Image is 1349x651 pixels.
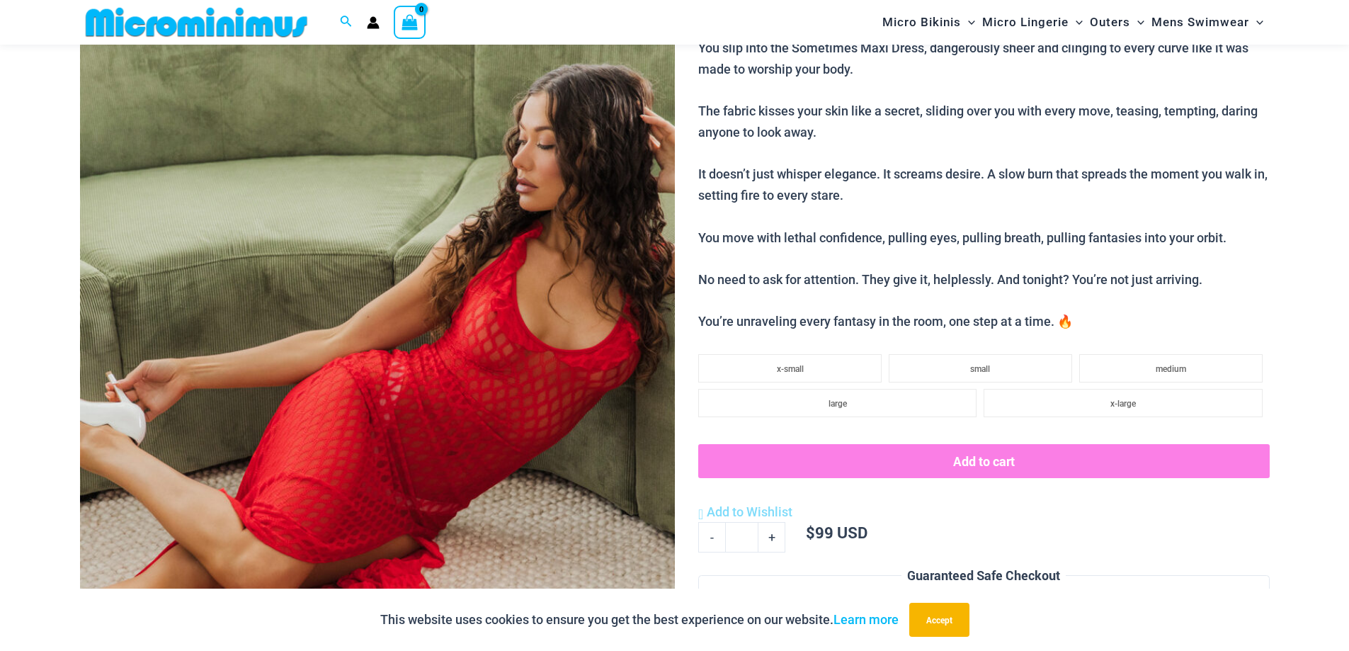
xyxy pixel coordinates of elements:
[777,364,804,374] span: x-small
[698,389,977,417] li: large
[1069,4,1083,40] span: Menu Toggle
[889,354,1072,383] li: small
[707,504,792,519] span: Add to Wishlist
[882,4,961,40] span: Micro Bikinis
[380,609,899,630] p: This website uses cookies to ensure you get the best experience on our website.
[901,565,1066,587] legend: Guaranteed Safe Checkout
[829,399,847,409] span: large
[758,522,785,552] a: +
[698,502,792,523] a: Add to Wishlist
[698,522,725,552] a: -
[833,612,899,627] a: Learn more
[340,13,353,31] a: Search icon link
[698,444,1269,478] button: Add to cart
[367,16,380,29] a: Account icon link
[725,522,758,552] input: Product quantity
[1090,4,1130,40] span: Outers
[982,4,1069,40] span: Micro Lingerie
[1130,4,1144,40] span: Menu Toggle
[1079,354,1263,383] li: medium
[1148,4,1267,40] a: Mens SwimwearMenu ToggleMenu Toggle
[698,354,882,383] li: x-small
[80,6,313,38] img: MM SHOP LOGO FLAT
[1086,4,1148,40] a: OutersMenu ToggleMenu Toggle
[970,364,990,374] span: small
[806,522,815,543] span: $
[877,2,1270,43] nav: Site Navigation
[984,389,1262,417] li: x-large
[806,522,867,543] bdi: 99 USD
[909,603,969,637] button: Accept
[1151,4,1249,40] span: Mens Swimwear
[1249,4,1263,40] span: Menu Toggle
[979,4,1086,40] a: Micro LingerieMenu ToggleMenu Toggle
[1110,399,1136,409] span: x-large
[394,6,426,38] a: View Shopping Cart, empty
[879,4,979,40] a: Micro BikinisMenu ToggleMenu Toggle
[1156,364,1186,374] span: medium
[961,4,975,40] span: Menu Toggle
